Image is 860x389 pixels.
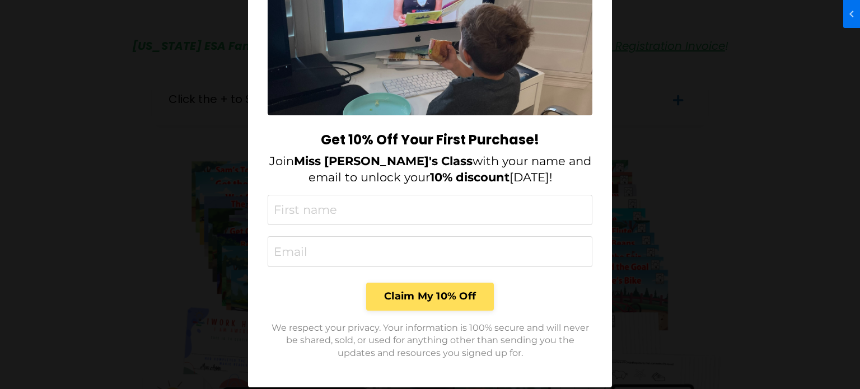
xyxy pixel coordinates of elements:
[268,236,592,267] input: Email
[2,7,15,21] span: chevron_left
[430,170,510,184] strong: 10% discount
[321,130,539,149] strong: Get 10% Off Your First Purchase!
[268,153,592,186] p: Join with your name and email to unlock your [DATE]!
[294,154,473,168] strong: Miss [PERSON_NAME]'s Class
[268,322,592,359] p: We respect your privacy. Your information is 100% secure and will never be shared, sold, or used ...
[366,283,494,311] button: Claim My 10% Off
[268,195,592,226] input: First name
